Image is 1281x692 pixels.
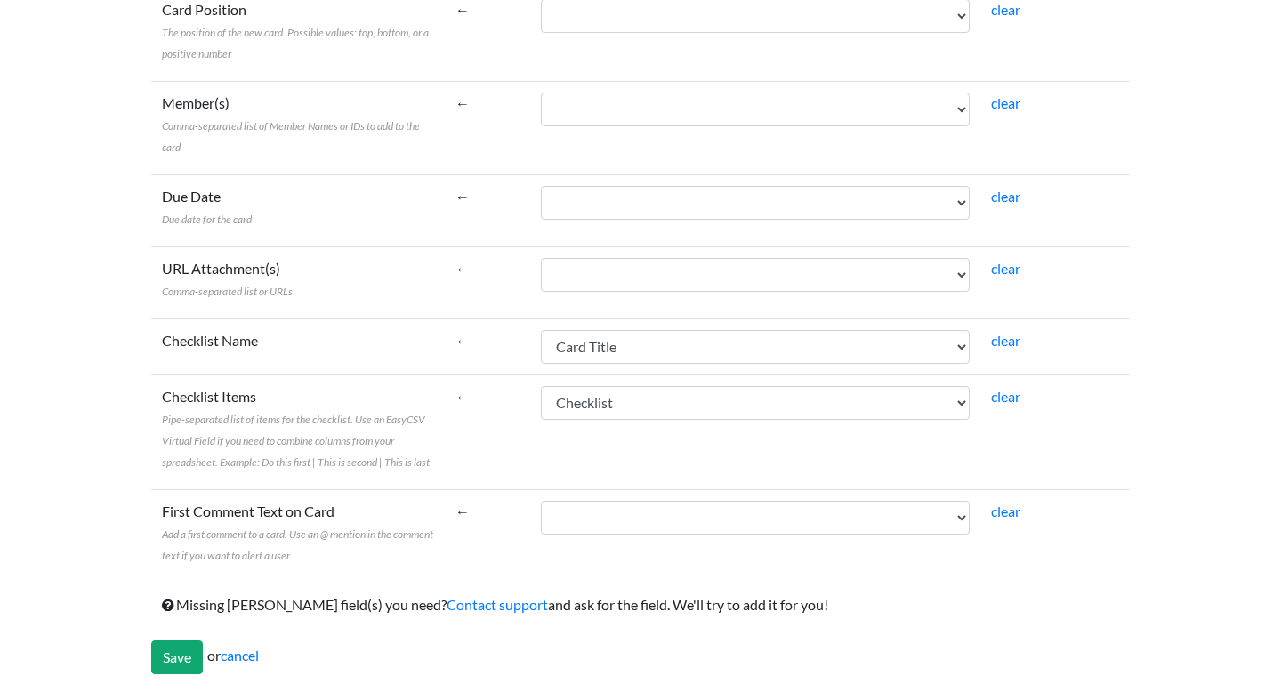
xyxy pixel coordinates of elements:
[445,318,530,374] td: ←
[162,186,252,229] label: Due Date
[151,583,1130,626] td: Missing [PERSON_NAME] field(s) you need? and ask for the field. We'll try to add it for you!
[162,330,258,351] label: Checklist Name
[151,640,1130,674] div: or
[991,1,1020,18] a: clear
[162,527,433,562] span: Add a first comment to a card. Use an @ mention in the comment text if you want to alert a user.
[991,388,1020,405] a: clear
[221,647,259,664] a: cancel
[991,188,1020,205] a: clear
[445,81,530,174] td: ←
[445,374,530,489] td: ←
[162,26,429,60] span: The position of the new card. Possible values: top, bottom, or a positive number
[162,213,252,226] span: Due date for the card
[447,596,548,613] a: Contact support
[445,489,530,583] td: ←
[991,503,1020,519] a: clear
[162,413,430,469] span: Pipe-separated list of items for the checklist. Use an EasyCSV Virtual Field if you need to combi...
[162,501,434,565] label: First Comment Text on Card
[162,386,434,471] label: Checklist Items
[162,119,420,154] span: Comma-separated list of Member Names or IDs to add to the card
[991,332,1020,349] a: clear
[162,285,293,298] span: Comma-separated list or URLs
[991,260,1020,277] a: clear
[1192,603,1260,671] iframe: Drift Widget Chat Controller
[162,258,293,301] label: URL Attachment(s)
[991,94,1020,111] a: clear
[151,640,203,674] input: Save
[445,174,530,246] td: ←
[445,246,530,318] td: ←
[162,93,434,157] label: Member(s)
